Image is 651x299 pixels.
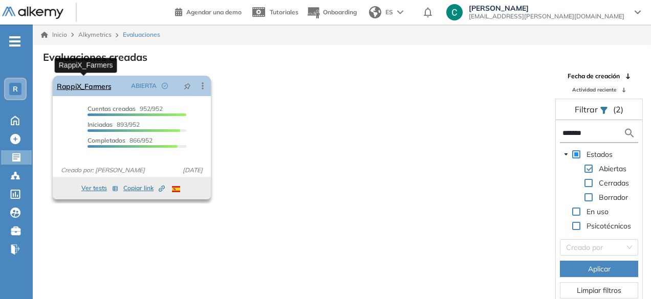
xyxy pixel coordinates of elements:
[270,8,298,16] span: Tutoriales
[599,164,626,173] span: Abiertas
[88,136,153,144] span: 866/952
[385,8,393,17] span: ES
[176,78,199,94] button: pushpin
[577,285,621,296] span: Limpiar filtros
[613,103,623,116] span: (2)
[55,58,117,73] div: RappiX_Farmers
[2,7,63,19] img: Logo
[13,85,18,93] span: R
[587,150,613,159] span: Estados
[184,82,191,90] span: pushpin
[78,31,112,38] span: Alkymetrics
[162,83,168,89] span: check-circle
[584,220,633,232] span: Psicotécnicos
[88,136,125,144] span: Completados
[560,282,638,298] button: Limpiar filtros
[41,30,67,39] a: Inicio
[588,263,611,274] span: Aplicar
[575,104,600,114] span: Filtrar
[88,105,163,112] span: 952/952
[597,177,631,189] span: Cerradas
[599,178,629,188] span: Cerradas
[572,86,616,94] span: Actividad reciente
[560,261,638,277] button: Aplicar
[584,148,615,160] span: Estados
[123,182,165,194] button: Copiar link
[175,5,242,17] a: Agendar una demo
[323,8,357,16] span: Onboarding
[43,51,147,63] h3: Evaluaciones creadas
[597,191,630,203] span: Borrador
[397,10,403,14] img: arrow
[584,205,611,218] span: En uso
[599,193,628,202] span: Borrador
[131,81,157,90] span: ABIERTA
[123,30,160,39] span: Evaluaciones
[623,127,636,140] img: search icon
[469,4,624,12] span: [PERSON_NAME]
[172,186,180,192] img: ESP
[568,72,620,81] span: Fecha de creación
[88,105,136,112] span: Cuentas creadas
[179,166,207,175] span: [DATE]
[469,12,624,20] span: [EMAIL_ADDRESS][PERSON_NAME][DOMAIN_NAME]
[587,207,609,216] span: En uso
[597,163,628,175] span: Abiertas
[587,221,631,231] span: Psicotécnicos
[88,121,113,128] span: Iniciadas
[9,40,20,42] i: -
[307,2,357,24] button: Onboarding
[369,6,381,18] img: world
[81,182,118,194] button: Ver tests
[88,121,140,128] span: 893/952
[563,152,569,157] span: caret-down
[123,183,165,193] span: Copiar link
[57,76,111,96] a: RappiX_Farmers
[186,8,242,16] span: Agendar una demo
[57,166,149,175] span: Creado por: [PERSON_NAME]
